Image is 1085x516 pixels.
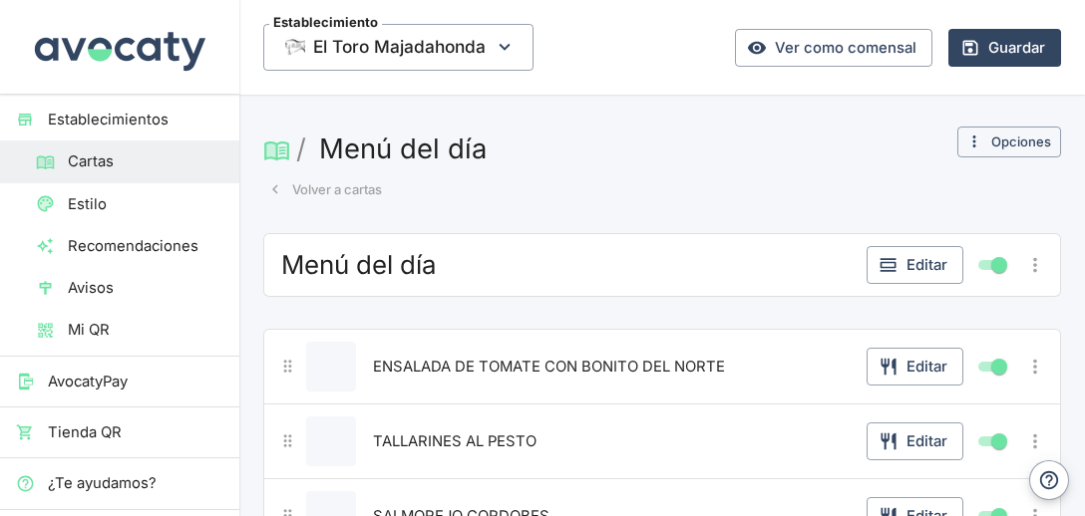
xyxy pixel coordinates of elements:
[263,174,387,205] button: Volver a cartas
[68,235,223,257] span: Recomendaciones
[48,472,223,494] span: ¿Te ayudamos?
[68,277,223,299] span: Avisos
[68,319,223,341] span: Mi QR
[273,426,302,455] button: Mover producto
[1019,351,1051,383] button: Más opciones
[263,24,534,70] button: EstablecimientoThumbnailEl Toro Majadahonda
[957,127,1061,157] button: Opciones
[285,37,305,57] img: Thumbnail
[373,356,725,378] span: ENSALADA DE TOMATE CON BONITO DEL NORTE
[306,342,356,391] button: Editar producto
[948,29,1061,67] button: Guardar
[313,32,486,62] span: El Toro Majadahonda
[263,24,534,70] span: El Toro Majadahonda
[867,348,963,386] button: Editar
[987,355,1011,379] span: Mostrar / ocultar
[987,429,1011,453] span: Mostrar / ocultar
[867,422,963,460] button: Editar
[68,193,223,215] span: Estilo
[281,249,437,281] span: Menú del día
[48,371,223,392] span: AvocatyPay
[273,352,302,381] button: Mover producto
[735,29,932,67] a: Ver como comensal
[48,109,223,130] span: Establecimientos
[269,16,382,29] span: Establecimiento
[276,247,442,283] button: Menú del día
[306,416,356,466] button: Editar producto
[373,430,537,452] span: TALLARINES AL PESTO
[368,426,542,456] button: TALLARINES AL PESTO
[1019,249,1051,281] button: Más opciones
[1019,425,1051,457] button: Más opciones
[311,127,495,170] button: Menú del día
[48,421,223,443] span: Tienda QR
[68,150,223,172] span: Cartas
[368,352,730,382] button: ENSALADA DE TOMATE CON BONITO DEL NORTE
[1029,460,1069,500] button: Ayuda y contacto
[296,132,306,164] span: /
[867,246,963,284] button: Editar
